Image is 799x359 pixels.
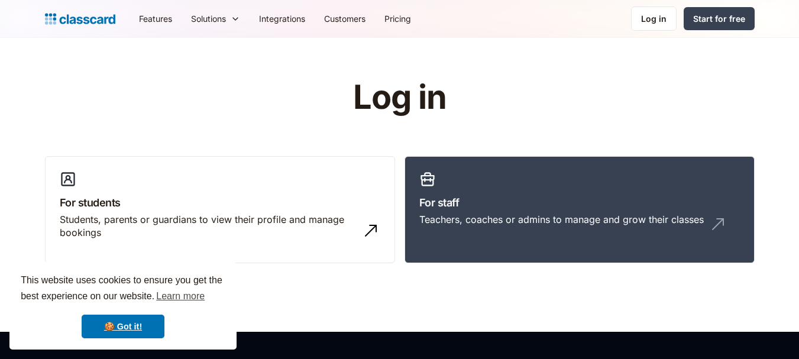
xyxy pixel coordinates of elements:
a: Log in [631,7,677,31]
div: Solutions [191,12,226,25]
h1: Log in [212,79,587,116]
h3: For staff [419,195,740,211]
div: cookieconsent [9,262,237,350]
div: Teachers, coaches or admins to manage and grow their classes [419,213,704,226]
h3: For students [60,195,380,211]
div: Students, parents or guardians to view their profile and manage bookings [60,213,357,240]
div: Start for free [693,12,745,25]
a: Pricing [375,5,420,32]
a: dismiss cookie message [82,315,164,338]
a: learn more about cookies [154,287,206,305]
a: Features [130,5,182,32]
a: Integrations [250,5,315,32]
a: home [45,11,115,27]
a: For staffTeachers, coaches or admins to manage and grow their classes [405,156,755,264]
div: Log in [641,12,667,25]
span: This website uses cookies to ensure you get the best experience on our website. [21,273,225,305]
a: Start for free [684,7,755,30]
div: Solutions [182,5,250,32]
a: For studentsStudents, parents or guardians to view their profile and manage bookings [45,156,395,264]
a: Customers [315,5,375,32]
